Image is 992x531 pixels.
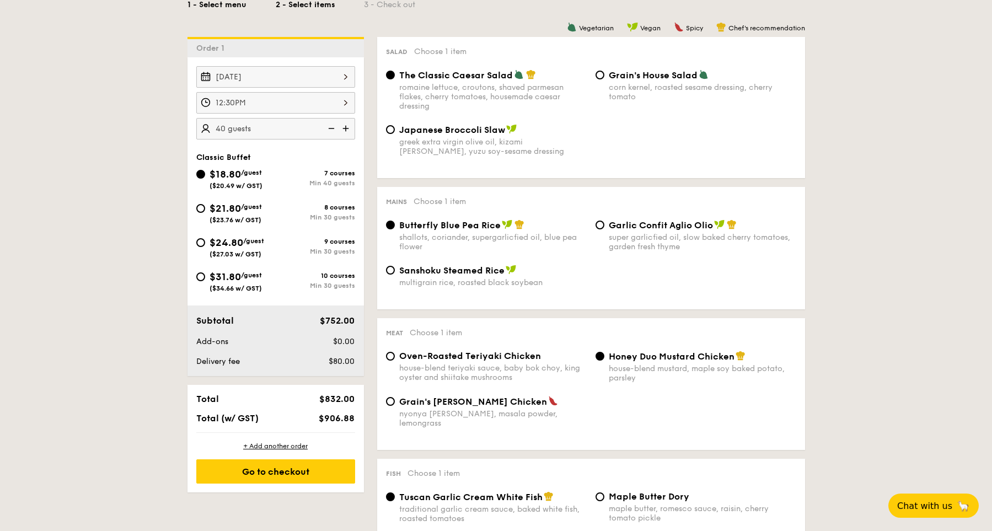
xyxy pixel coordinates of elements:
div: romaine lettuce, croutons, shaved parmesan flakes, cherry tomatoes, housemade caesar dressing [399,83,587,111]
div: Min 30 guests [276,248,355,255]
span: Honey Duo Mustard Chicken [609,351,734,362]
input: Honey Duo Mustard Chickenhouse-blend mustard, maple soy baked potato, parsley [596,352,604,361]
span: 🦙 [957,500,970,512]
input: Grain's [PERSON_NAME] Chickennyonya [PERSON_NAME], masala powder, lemongrass [386,397,395,406]
input: Grain's House Saladcorn kernel, roasted sesame dressing, cherry tomato [596,71,604,79]
span: Oven-Roasted Teriyaki Chicken [399,351,541,361]
div: shallots, coriander, supergarlicfied oil, blue pea flower [399,233,587,251]
input: $18.80/guest($20.49 w/ GST)7 coursesMin 40 guests [196,170,205,179]
input: Japanese Broccoli Slawgreek extra virgin olive oil, kizami [PERSON_NAME], yuzu soy-sesame dressing [386,125,395,134]
img: icon-chef-hat.a58ddaea.svg [526,69,536,79]
span: Garlic Confit Aglio Olio [609,220,713,230]
span: Total [196,394,219,404]
img: icon-vegan.f8ff3823.svg [502,219,513,229]
span: Maple Butter Dory [609,491,689,502]
span: $752.00 [320,315,355,326]
span: $0.00 [333,337,355,346]
span: Meat [386,329,403,337]
span: /guest [243,237,264,245]
input: $21.80/guest($23.76 w/ GST)8 coursesMin 30 guests [196,204,205,213]
span: Total (w/ GST) [196,413,259,423]
div: 7 courses [276,169,355,177]
div: nyonya [PERSON_NAME], masala powder, lemongrass [399,409,587,428]
img: icon-spicy.37a8142b.svg [548,396,558,406]
input: Event date [196,66,355,88]
span: Choose 1 item [414,197,466,206]
input: $24.80/guest($27.03 w/ GST)9 coursesMin 30 guests [196,238,205,247]
div: house-blend mustard, maple soy baked potato, parsley [609,364,796,383]
span: $31.80 [210,271,241,283]
div: multigrain rice, roasted black soybean [399,278,587,287]
input: Oven-Roasted Teriyaki Chickenhouse-blend teriyaki sauce, baby bok choy, king oyster and shiitake ... [386,352,395,361]
span: Choose 1 item [410,328,462,337]
span: Delivery fee [196,357,240,366]
span: Choose 1 item [407,469,460,478]
span: /guest [241,203,262,211]
input: Tuscan Garlic Cream White Fishtraditional garlic cream sauce, baked white fish, roasted tomatoes [386,492,395,501]
span: Vegan [640,24,661,32]
span: Order 1 [196,44,229,53]
span: Butterfly Blue Pea Rice [399,220,501,230]
button: Chat with us🦙 [888,494,979,518]
input: Maple Butter Dorymaple butter, romesco sauce, raisin, cherry tomato pickle [596,492,604,501]
span: $24.80 [210,237,243,249]
span: /guest [241,169,262,176]
span: /guest [241,271,262,279]
div: greek extra virgin olive oil, kizami [PERSON_NAME], yuzu soy-sesame dressing [399,137,587,156]
div: Min 30 guests [276,213,355,221]
img: icon-chef-hat.a58ddaea.svg [514,219,524,229]
div: house-blend teriyaki sauce, baby bok choy, king oyster and shiitake mushrooms [399,363,587,382]
span: $906.88 [319,413,355,423]
input: Sanshoku Steamed Ricemultigrain rice, roasted black soybean [386,266,395,275]
img: icon-chef-hat.a58ddaea.svg [716,22,726,32]
img: icon-vegan.f8ff3823.svg [506,265,517,275]
span: Vegetarian [579,24,614,32]
div: 8 courses [276,203,355,211]
input: $31.80/guest($34.66 w/ GST)10 coursesMin 30 guests [196,272,205,281]
span: ($34.66 w/ GST) [210,285,262,292]
div: Min 30 guests [276,282,355,289]
span: Mains [386,198,407,206]
span: ($27.03 w/ GST) [210,250,261,258]
span: Japanese Broccoli Slaw [399,125,505,135]
span: The Classic Caesar Salad [399,70,513,81]
img: icon-vegetarian.fe4039eb.svg [514,69,524,79]
div: 10 courses [276,272,355,280]
img: icon-vegetarian.fe4039eb.svg [699,69,709,79]
span: Tuscan Garlic Cream White Fish [399,492,543,502]
img: icon-add.58712e84.svg [339,118,355,139]
img: icon-vegetarian.fe4039eb.svg [567,22,577,32]
span: Subtotal [196,315,234,326]
span: Grain's House Salad [609,70,698,81]
span: Spicy [686,24,703,32]
img: icon-chef-hat.a58ddaea.svg [736,351,746,361]
span: ($20.49 w/ GST) [210,182,262,190]
span: Classic Buffet [196,153,251,162]
input: Garlic Confit Aglio Oliosuper garlicfied oil, slow baked cherry tomatoes, garden fresh thyme [596,221,604,229]
input: Number of guests [196,118,355,140]
input: Butterfly Blue Pea Riceshallots, coriander, supergarlicfied oil, blue pea flower [386,221,395,229]
img: icon-vegan.f8ff3823.svg [506,124,517,134]
img: icon-vegan.f8ff3823.svg [627,22,638,32]
span: $832.00 [319,394,355,404]
span: Grain's [PERSON_NAME] Chicken [399,396,547,407]
span: $80.00 [329,357,355,366]
div: + Add another order [196,442,355,450]
img: icon-chef-hat.a58ddaea.svg [727,219,737,229]
span: Choose 1 item [414,47,466,56]
span: Chef's recommendation [728,24,805,32]
div: maple butter, romesco sauce, raisin, cherry tomato pickle [609,504,796,523]
span: Add-ons [196,337,228,346]
div: Go to checkout [196,459,355,484]
span: Sanshoku Steamed Rice [399,265,505,276]
img: icon-vegan.f8ff3823.svg [714,219,725,229]
input: The Classic Caesar Saladromaine lettuce, croutons, shaved parmesan flakes, cherry tomatoes, house... [386,71,395,79]
img: icon-chef-hat.a58ddaea.svg [544,491,554,501]
div: Min 40 guests [276,179,355,187]
div: super garlicfied oil, slow baked cherry tomatoes, garden fresh thyme [609,233,796,251]
span: $18.80 [210,168,241,180]
img: icon-reduce.1d2dbef1.svg [322,118,339,139]
div: traditional garlic cream sauce, baked white fish, roasted tomatoes [399,505,587,523]
span: Fish [386,470,401,478]
span: Chat with us [897,501,952,511]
